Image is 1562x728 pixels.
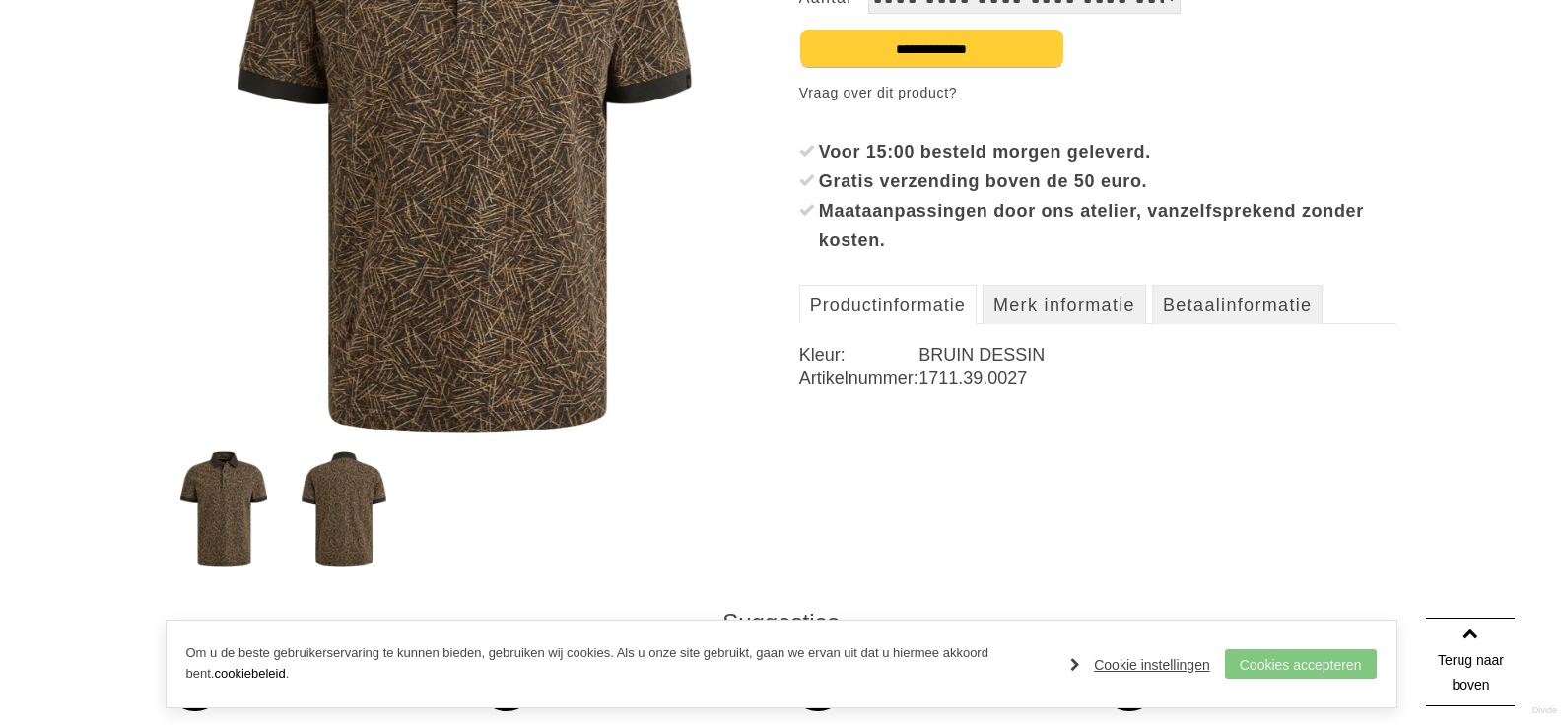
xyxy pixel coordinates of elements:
[799,343,918,366] dt: Kleur:
[166,608,1397,637] div: Suggesties
[799,78,957,107] a: Vraag over dit product?
[799,196,1397,255] li: Maataanpassingen door ons atelier, vanzelfsprekend zonder kosten.
[799,366,918,390] dt: Artikelnummer:
[1532,698,1557,723] a: Divide
[214,666,285,681] a: cookiebeleid
[799,285,977,324] a: Productinformatie
[983,285,1146,324] a: Merk informatie
[819,166,1397,196] div: Gratis verzending boven de 50 euro.
[819,137,1397,166] div: Voor 15:00 besteld morgen geleverd.
[918,366,1396,390] dd: 1711.39.0027
[287,451,401,567] img: pme-legend-ppss2506893-polo-s
[1070,650,1210,680] a: Cookie instellingen
[1152,285,1323,324] a: Betaalinformatie
[918,343,1396,366] dd: BRUIN DESSIN
[186,643,1052,685] p: Om u de beste gebruikerservaring te kunnen bieden, gebruiken wij cookies. Als u onze site gebruik...
[1426,618,1515,706] a: Terug naar boven
[167,451,281,567] img: pme-legend-ppss2506893-polo-s
[1225,649,1377,679] a: Cookies accepteren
